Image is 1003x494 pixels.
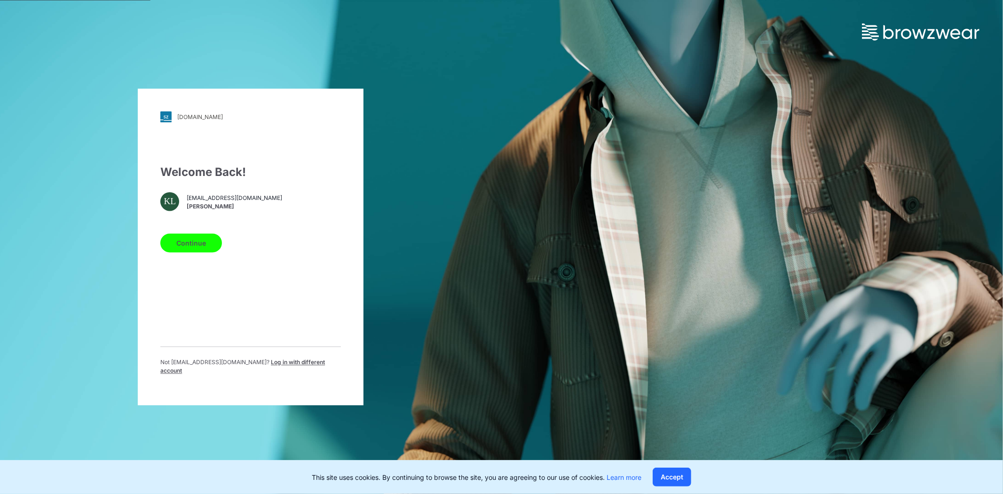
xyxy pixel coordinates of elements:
span: [PERSON_NAME] [187,202,282,211]
p: Not [EMAIL_ADDRESS][DOMAIN_NAME] ? [160,359,341,375]
img: browzwear-logo.73288ffb.svg [862,24,979,40]
a: [DOMAIN_NAME] [160,112,341,123]
p: This site uses cookies. By continuing to browse the site, you are agreeing to our use of cookies. [312,472,641,482]
button: Accept [653,468,691,486]
img: svg+xml;base64,PHN2ZyB3aWR0aD0iMjgiIGhlaWdodD0iMjgiIHZpZXdCb3g9IjAgMCAyOCAyOCIgZmlsbD0ibm9uZSIgeG... [160,112,172,123]
span: [EMAIL_ADDRESS][DOMAIN_NAME] [187,194,282,202]
div: [DOMAIN_NAME] [177,113,223,120]
button: Continue [160,234,222,253]
a: Learn more [607,473,641,481]
div: Welcome Back! [160,164,341,181]
div: KL [160,192,179,211]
